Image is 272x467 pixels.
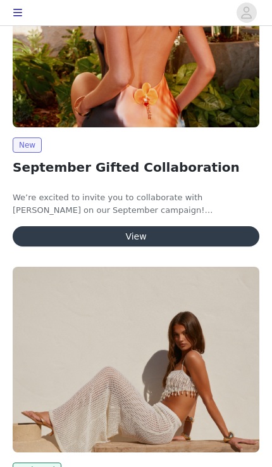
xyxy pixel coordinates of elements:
[240,3,252,23] div: avatar
[13,226,259,246] button: View
[13,158,259,177] h2: September Gifted Collaboration
[13,191,259,216] p: We’re excited to invite you to collaborate with [PERSON_NAME] on our September campaign!
[13,267,259,452] img: Peppermayo AUS
[13,232,259,241] a: View
[13,138,42,153] span: New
